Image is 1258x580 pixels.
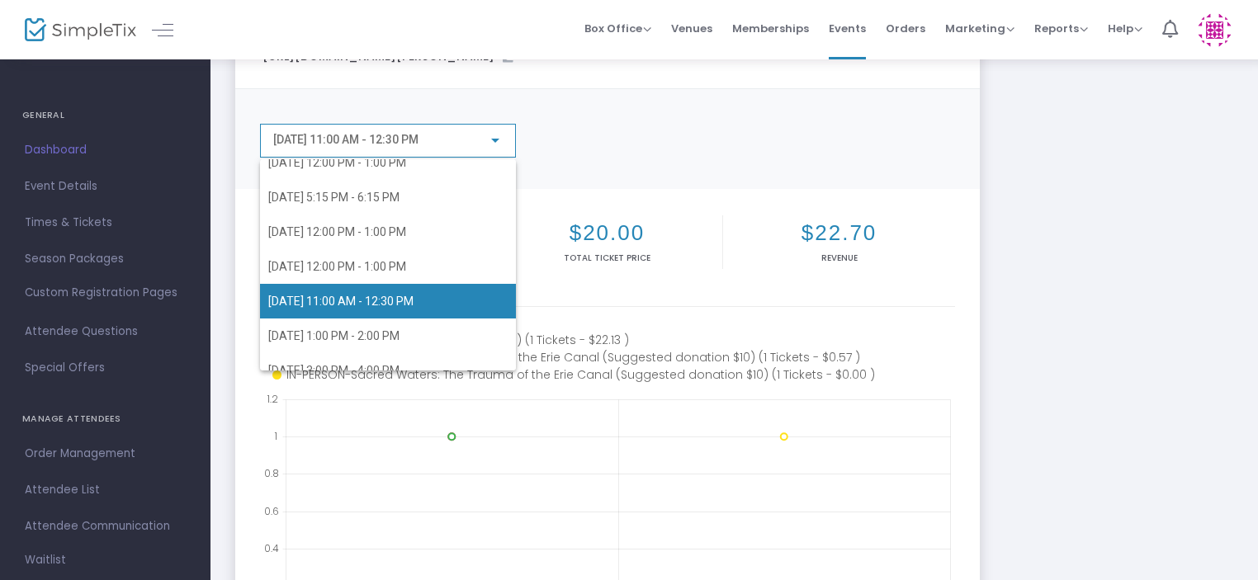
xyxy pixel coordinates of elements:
[268,260,406,273] span: [DATE] 12:00 PM - 1:00 PM
[268,225,406,238] span: [DATE] 12:00 PM - 1:00 PM
[268,191,400,204] span: [DATE] 5:15 PM - 6:15 PM
[268,364,400,377] span: [DATE] 3:00 PM - 4:00 PM
[268,156,406,169] span: [DATE] 12:00 PM - 1:00 PM
[268,295,414,308] span: [DATE] 11:00 AM - 12:30 PM
[268,329,400,342] span: [DATE] 1:00 PM - 2:00 PM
